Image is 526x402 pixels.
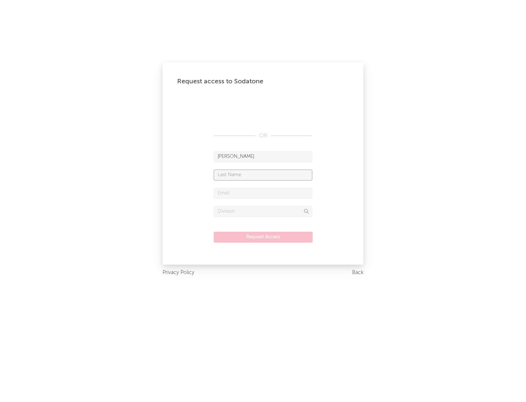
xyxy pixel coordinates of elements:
input: Division [214,206,312,217]
div: OR [214,132,312,140]
a: Privacy Policy [163,268,194,277]
input: Last Name [214,170,312,181]
a: Back [352,268,363,277]
input: Email [214,188,312,199]
div: Request access to Sodatone [177,77,349,86]
button: Request Access [214,232,313,243]
input: First Name [214,151,312,162]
